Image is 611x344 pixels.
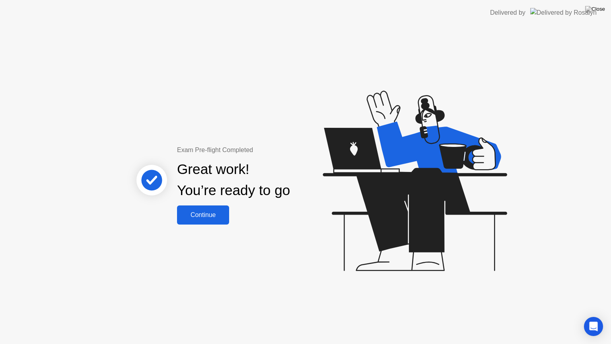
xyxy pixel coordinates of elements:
[177,205,229,225] button: Continue
[585,6,605,12] img: Close
[490,8,525,18] div: Delivered by
[177,159,290,201] div: Great work! You’re ready to go
[179,211,227,219] div: Continue
[530,8,597,17] img: Delivered by Rosalyn
[177,145,341,155] div: Exam Pre-flight Completed
[584,317,603,336] div: Open Intercom Messenger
